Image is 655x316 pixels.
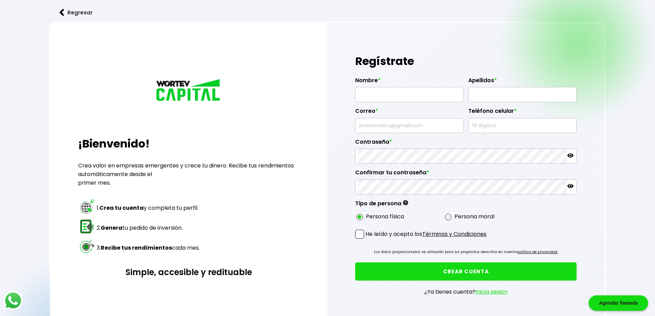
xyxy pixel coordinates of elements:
[424,287,507,296] p: ¿Ya tienes cuenta?
[403,200,408,205] img: gfR76cHglkPwleuBLjWdxeZVvX9Wp6JBDmjRYY8JYDQn16A2ICN00zLTgIroGa6qie5tIuWH7V3AapTKqzv+oMZsGfMUqL5JM...
[355,200,408,210] label: Tipo de persona
[355,139,577,149] label: Contraseña
[78,266,299,278] h3: Simple, accesible y redituable
[455,212,494,221] label: Persona moral
[79,218,95,235] img: paso 2
[355,51,577,72] h1: Regístrate
[99,204,144,212] strong: Crea tu cuenta
[366,212,404,221] label: Persona física
[49,3,103,22] button: Regresar
[355,169,577,179] label: Confirmar tu contraseña
[374,249,558,255] p: Los datos proporcionados se utilizarán para los propósitos descritos en nuestra
[49,3,606,22] a: flecha izquierdaRegresar
[365,230,487,238] p: He leído y acepto los
[101,244,172,252] strong: Recibe tus rendimientos
[468,108,577,118] label: Teléfono celular
[78,135,299,152] h2: ¡Bienvenido!
[3,291,23,310] img: logos_whatsapp-icon.242b2217.svg
[78,161,299,187] p: Crea valor en empresas emergentes y crece tu dinero. Recibe tus rendimientos automáticamente desd...
[476,288,507,296] a: Inicia sesión
[422,230,487,238] a: Términos y Condiciones
[471,118,574,133] input: 10 dígitos
[518,249,558,254] a: política de privacidad.
[101,224,122,232] strong: Genera
[589,295,648,311] div: Agendar llamada
[468,77,577,87] label: Apellidos
[355,77,464,87] label: Nombre
[358,118,461,133] input: inversionista@gmail.com
[96,238,200,257] td: 3. cada mes.
[154,78,223,103] img: logo_wortev_capital
[96,218,200,237] td: 2. tu pedido de inversión.
[355,108,464,118] label: Correo
[355,262,577,281] button: CREAR CUENTA
[96,198,200,217] td: 1. y completa tu perfil.
[79,198,95,215] img: paso 1
[59,9,64,16] img: flecha izquierda
[79,238,95,254] img: paso 3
